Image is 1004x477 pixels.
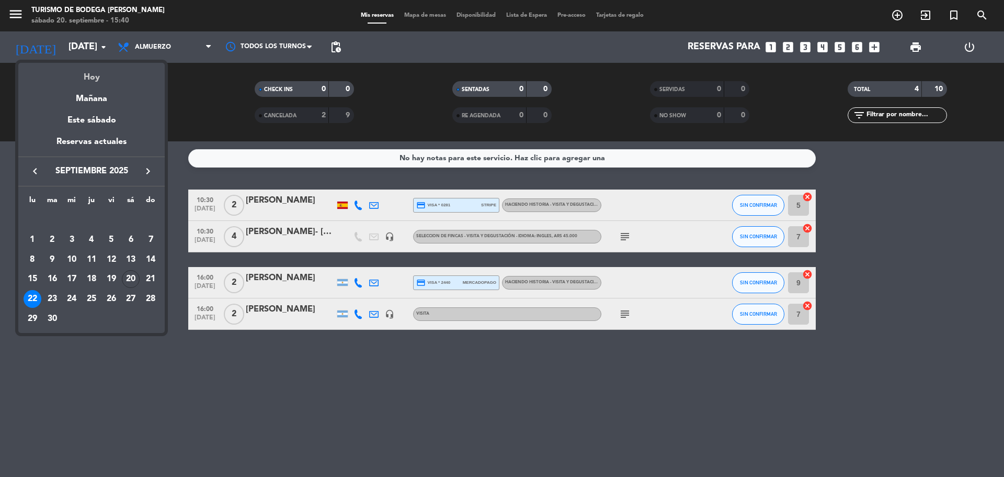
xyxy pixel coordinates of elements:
[22,194,42,210] th: lunes
[83,290,100,308] div: 25
[62,230,82,250] td: 3 de septiembre de 2025
[141,269,161,289] td: 21 de septiembre de 2025
[43,290,61,308] div: 23
[121,194,141,210] th: sábado
[101,230,121,250] td: 5 de septiembre de 2025
[141,250,161,270] td: 14 de septiembre de 2025
[42,269,62,289] td: 16 de septiembre de 2025
[102,290,120,308] div: 26
[122,290,140,308] div: 27
[22,309,42,329] td: 29 de septiembre de 2025
[121,289,141,309] td: 27 de septiembre de 2025
[83,231,100,249] div: 4
[142,290,159,308] div: 28
[142,165,154,178] i: keyboard_arrow_right
[82,194,101,210] th: jueves
[18,106,165,135] div: Este sábado
[141,289,161,309] td: 28 de septiembre de 2025
[42,250,62,270] td: 9 de septiembre de 2025
[62,194,82,210] th: miércoles
[82,230,101,250] td: 4 de septiembre de 2025
[22,269,42,289] td: 15 de septiembre de 2025
[43,270,61,288] div: 16
[83,251,100,269] div: 11
[63,290,81,308] div: 24
[62,250,82,270] td: 10 de septiembre de 2025
[141,194,161,210] th: domingo
[82,250,101,270] td: 11 de septiembre de 2025
[42,289,62,309] td: 23 de septiembre de 2025
[101,269,121,289] td: 19 de septiembre de 2025
[122,231,140,249] div: 6
[121,269,141,289] td: 20 de septiembre de 2025
[122,251,140,269] div: 13
[82,269,101,289] td: 18 de septiembre de 2025
[24,231,41,249] div: 1
[26,164,44,178] button: keyboard_arrow_left
[102,270,120,288] div: 19
[63,251,81,269] div: 10
[18,135,165,157] div: Reservas actuales
[43,310,61,328] div: 30
[42,194,62,210] th: martes
[102,231,120,249] div: 5
[18,63,165,84] div: Hoy
[24,290,41,308] div: 22
[18,84,165,106] div: Mañana
[142,251,159,269] div: 14
[22,210,161,230] td: SEP.
[142,270,159,288] div: 21
[121,250,141,270] td: 13 de septiembre de 2025
[139,164,157,178] button: keyboard_arrow_right
[102,251,120,269] div: 12
[22,230,42,250] td: 1 de septiembre de 2025
[63,270,81,288] div: 17
[24,310,41,328] div: 29
[62,289,82,309] td: 24 de septiembre de 2025
[122,270,140,288] div: 20
[22,250,42,270] td: 8 de septiembre de 2025
[43,231,61,249] div: 2
[101,289,121,309] td: 26 de septiembre de 2025
[24,270,41,288] div: 15
[141,230,161,250] td: 7 de septiembre de 2025
[43,251,61,269] div: 9
[62,269,82,289] td: 17 de septiembre de 2025
[83,270,100,288] div: 18
[101,250,121,270] td: 12 de septiembre de 2025
[42,230,62,250] td: 2 de septiembre de 2025
[63,231,81,249] div: 3
[24,251,41,269] div: 8
[29,165,41,178] i: keyboard_arrow_left
[22,289,42,309] td: 22 de septiembre de 2025
[44,164,139,178] span: septiembre 2025
[82,289,101,309] td: 25 de septiembre de 2025
[42,309,62,329] td: 30 de septiembre de 2025
[121,230,141,250] td: 6 de septiembre de 2025
[101,194,121,210] th: viernes
[142,231,159,249] div: 7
